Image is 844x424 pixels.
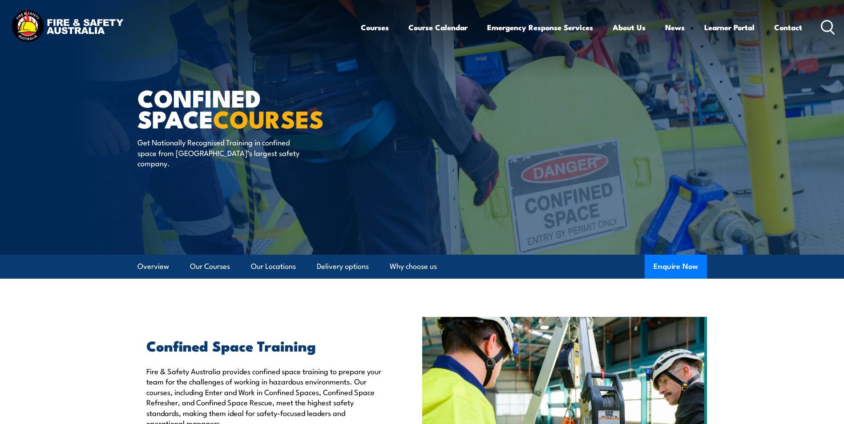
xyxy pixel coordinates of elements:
a: Our Courses [190,255,230,278]
a: Courses [361,16,389,39]
a: Course Calendar [408,16,468,39]
a: Delivery options [317,255,369,278]
h1: Confined Space [137,87,357,128]
a: Our Locations [251,255,296,278]
a: Emergency Response Services [487,16,593,39]
a: News [665,16,685,39]
a: About Us [613,16,646,39]
a: Contact [774,16,802,39]
strong: COURSES [213,100,324,136]
p: Get Nationally Recognised Training in confined space from [GEOGRAPHIC_DATA]’s largest safety comp... [137,137,300,168]
a: Overview [137,255,169,278]
button: Enquire Now [645,255,707,279]
h2: Confined Space Training [146,339,381,352]
a: Learner Portal [704,16,755,39]
a: Why choose us [390,255,437,278]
